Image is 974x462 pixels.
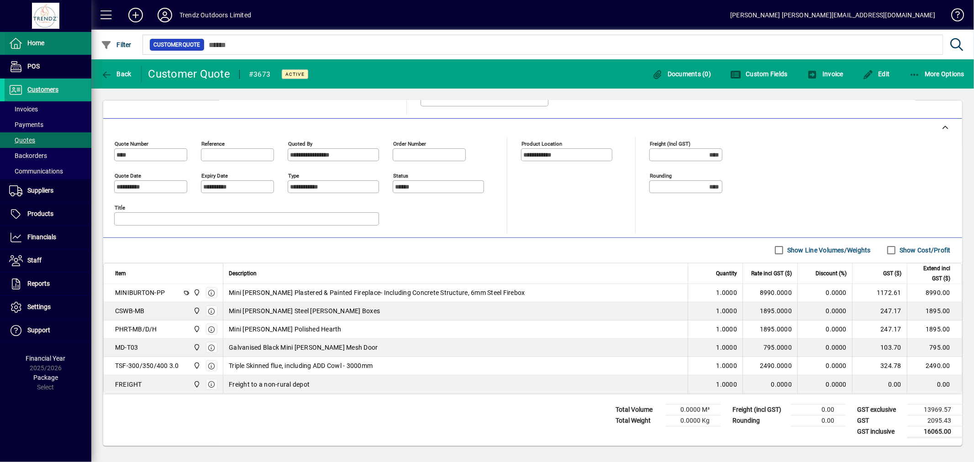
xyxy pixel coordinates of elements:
span: Support [27,326,50,334]
td: Total Weight [611,415,666,426]
td: 247.17 [852,302,907,320]
td: 0.0000 [797,302,852,320]
a: Communications [5,163,91,179]
span: Financials [27,233,56,241]
div: 795.0000 [748,343,792,352]
a: Quotes [5,132,91,148]
mat-label: Order number [393,140,426,147]
div: PHRT-MB/D/H [115,325,157,334]
span: Quantity [716,268,737,278]
span: New Plymouth [191,379,201,389]
span: Mini [PERSON_NAME] Steel [PERSON_NAME] Boxes [229,306,380,315]
span: Invoices [9,105,38,113]
span: 1.0000 [716,361,737,370]
span: 1.0000 [716,288,737,297]
a: Settings [5,296,91,319]
a: Backorders [5,148,91,163]
div: CSWB-MB [115,306,145,315]
a: Suppliers [5,179,91,202]
td: GST inclusive [853,426,907,437]
span: Package [33,374,58,381]
span: Quotes [9,136,35,144]
span: Payments [9,121,43,128]
a: Products [5,203,91,226]
span: Documents (0) [652,70,711,78]
span: Galvanised Black Mini [PERSON_NAME] Mesh Door [229,343,378,352]
span: Edit [863,70,890,78]
a: Payments [5,117,91,132]
button: Profile [150,7,179,23]
label: Show Line Volumes/Weights [785,246,871,255]
div: [PERSON_NAME] [PERSON_NAME][EMAIL_ADDRESS][DOMAIN_NAME] [730,8,935,22]
div: TSF-300/350/400 3.0 [115,361,179,370]
span: POS [27,63,40,70]
span: GST ($) [883,268,901,278]
div: 0.0000 [748,380,792,389]
span: Mini [PERSON_NAME] Polished Hearth [229,325,342,334]
div: 1895.0000 [748,325,792,334]
mat-label: Quoted by [288,140,312,147]
a: Knowledge Base [944,2,963,31]
button: Invoice [805,66,846,82]
mat-label: Type [288,172,299,178]
td: 103.70 [852,339,907,357]
span: Backorders [9,152,47,159]
span: Products [27,210,53,217]
span: Suppliers [27,187,53,194]
mat-label: Freight (incl GST) [650,140,690,147]
div: 2490.0000 [748,361,792,370]
app-page-header-button: Back [91,66,142,82]
span: New Plymouth [191,306,201,316]
a: Staff [5,249,91,272]
td: GST [853,415,907,426]
mat-label: Reference [201,140,225,147]
div: FREIGHT [115,380,142,389]
span: Financial Year [26,355,66,362]
span: More Options [909,70,965,78]
div: 1895.0000 [748,306,792,315]
span: New Plymouth [191,288,201,298]
a: Support [5,319,91,342]
span: Active [285,71,305,77]
td: 1172.61 [852,284,907,302]
td: 0.0000 [797,375,852,394]
mat-label: Quote number [115,140,148,147]
td: Total Volume [611,404,666,415]
div: MD-T03 [115,343,138,352]
label: Show Cost/Profit [898,246,951,255]
td: 16065.00 [907,426,962,437]
span: 1.0000 [716,343,737,352]
td: 324.78 [852,357,907,375]
button: Edit [860,66,892,82]
div: #3673 [249,67,270,82]
span: Freight to a non-rural depot [229,380,310,389]
span: New Plymouth [191,324,201,334]
mat-label: Title [115,204,125,210]
mat-label: Quote date [115,172,141,178]
span: Filter [101,41,132,48]
span: 1.0000 [716,325,737,334]
td: 0.00 [852,375,907,394]
span: Discount (%) [816,268,847,278]
td: 0.00 [907,375,962,394]
mat-label: Product location [521,140,562,147]
span: New Plymouth [191,361,201,371]
span: Extend incl GST ($) [913,263,950,283]
div: 8990.0000 [748,288,792,297]
span: Back [101,70,132,78]
td: Rounding [728,415,790,426]
span: Settings [27,303,51,310]
td: 0.0000 [797,320,852,339]
span: 1.0000 [716,380,737,389]
span: Customer Quote [153,40,200,49]
span: Home [27,39,44,47]
button: Add [121,7,150,23]
span: Customers [27,86,58,93]
td: Freight (incl GST) [728,404,790,415]
button: Documents (0) [649,66,713,82]
span: Rate incl GST ($) [751,268,792,278]
td: 13969.57 [907,404,962,415]
td: 0.0000 [797,339,852,357]
button: More Options [907,66,967,82]
span: Invoice [807,70,843,78]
